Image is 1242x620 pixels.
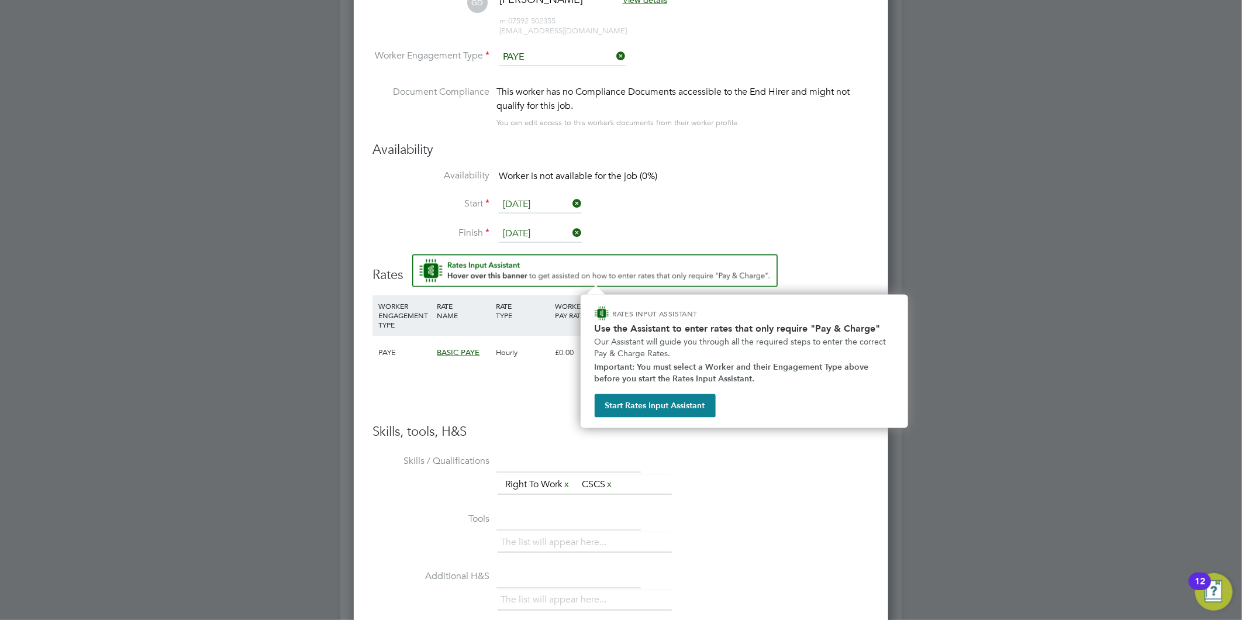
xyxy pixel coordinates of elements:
[434,295,494,326] div: RATE NAME
[1195,581,1205,597] div: 12
[499,49,626,66] input: Select one
[501,593,611,608] li: The list will appear here...
[595,306,609,321] img: ENGAGE Assistant Icon
[613,309,760,319] p: RATES INPUT ASSISTANT
[412,254,778,287] button: Rate Assistant
[595,394,716,418] button: Start Rates Input Assistant
[499,26,627,36] span: [EMAIL_ADDRESS][DOMAIN_NAME]
[493,295,552,326] div: RATE TYPE
[595,323,894,334] h2: Use the Assistant to enter rates that only require "Pay & Charge"
[577,477,618,492] li: CSCS
[372,170,489,182] label: Availability
[372,50,489,62] label: Worker Engagement Type
[372,198,489,210] label: Start
[493,336,552,370] div: Hourly
[563,477,571,492] a: x
[372,423,870,440] h3: Skills, tools, H&S
[605,477,613,492] a: x
[372,254,870,284] h3: Rates
[375,295,434,335] div: WORKER ENGAGEMENT TYPE
[496,85,870,113] div: This worker has no Compliance Documents accessible to the End Hirer and might not qualify for thi...
[581,295,908,428] div: How to input Rates that only require Pay & Charge
[375,336,434,370] div: PAYE
[501,535,611,550] li: The list will appear here...
[499,16,556,26] span: 07592 502355
[501,477,575,492] li: Right To Work
[437,347,480,357] span: BASIC PAYE
[372,455,489,467] label: Skills / Qualifications
[372,85,489,128] label: Document Compliance
[552,336,611,370] div: £0.00
[595,362,871,384] strong: Important: You must select a Worker and their Engagement Type above before you start the Rates In...
[1195,573,1233,611] button: Open Resource Center, 12 new notifications
[372,513,489,525] label: Tools
[372,227,489,239] label: Finish
[496,116,740,130] div: You can edit access to this worker’s documents from their worker profile.
[372,571,489,583] label: Additional H&S
[595,336,894,359] p: Our Assistant will guide you through all the required steps to enter the correct Pay & Charge Rates.
[499,170,657,182] span: Worker is not available for the job (0%)
[499,16,508,26] span: m:
[552,295,611,326] div: WORKER PAY RATE
[499,196,582,213] input: Select one
[372,142,870,159] h3: Availability
[499,225,582,243] input: Select one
